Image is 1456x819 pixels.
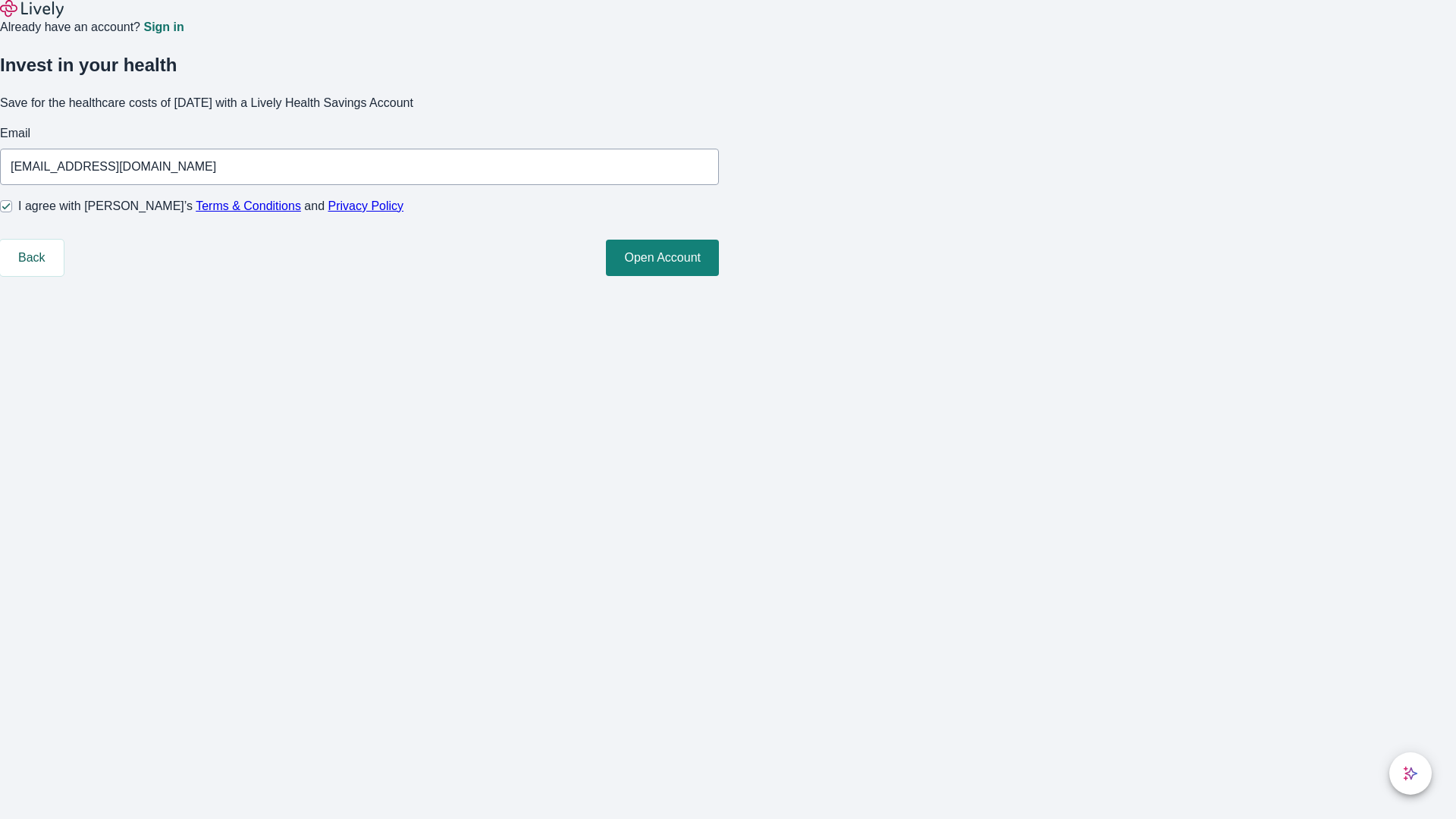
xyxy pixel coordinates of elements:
span: I agree with [PERSON_NAME]’s and [18,197,403,215]
button: chat [1389,752,1432,795]
svg: Lively AI Assistant [1403,766,1418,781]
a: Sign in [143,21,184,33]
button: Open Account [606,240,719,276]
a: Terms & Conditions [196,199,301,212]
a: Privacy Policy [328,199,404,212]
